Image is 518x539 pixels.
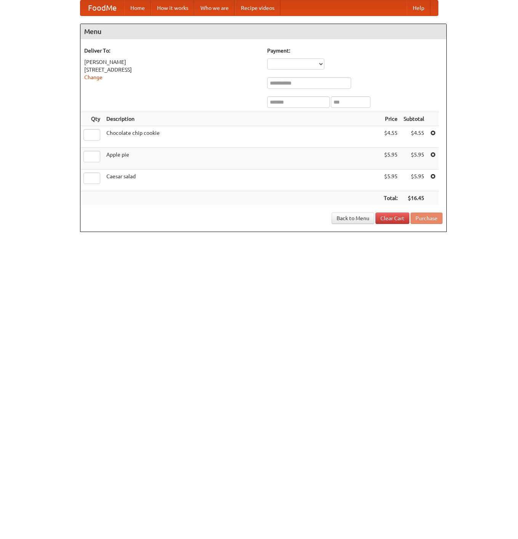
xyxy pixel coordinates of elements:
[124,0,151,16] a: Home
[80,24,446,39] h4: Menu
[103,112,381,126] th: Description
[84,47,260,54] h5: Deliver To:
[401,170,427,191] td: $5.95
[401,112,427,126] th: Subtotal
[401,191,427,205] th: $16.45
[411,213,443,224] button: Purchase
[103,148,381,170] td: Apple pie
[407,0,430,16] a: Help
[332,213,374,224] a: Back to Menu
[84,58,260,66] div: [PERSON_NAME]
[194,0,235,16] a: Who we are
[84,74,103,80] a: Change
[381,112,401,126] th: Price
[151,0,194,16] a: How it works
[235,0,281,16] a: Recipe videos
[401,126,427,148] td: $4.55
[381,191,401,205] th: Total:
[381,126,401,148] td: $4.55
[381,148,401,170] td: $5.95
[375,213,409,224] a: Clear Cart
[103,126,381,148] td: Chocolate chip cookie
[84,66,260,74] div: [STREET_ADDRESS]
[401,148,427,170] td: $5.95
[267,47,443,54] h5: Payment:
[381,170,401,191] td: $5.95
[80,0,124,16] a: FoodMe
[103,170,381,191] td: Caesar salad
[80,112,103,126] th: Qty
